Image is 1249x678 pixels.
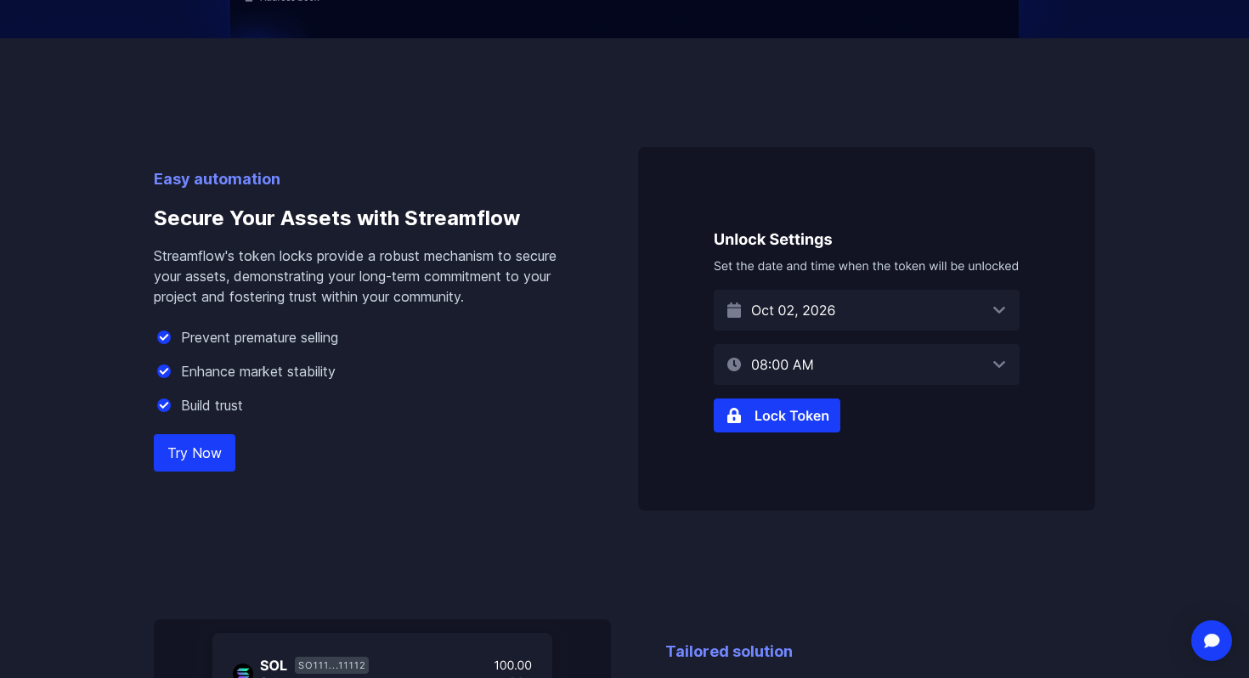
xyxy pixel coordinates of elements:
[638,147,1095,511] img: Secure Your Assets with Streamflow
[665,640,1095,664] p: Tailored solution
[181,361,336,381] p: Enhance market stability
[154,246,584,307] p: Streamflow's token locks provide a robust mechanism to secure your assets, demonstrating your lon...
[181,327,338,347] p: Prevent premature selling
[181,395,243,415] p: Build trust
[154,167,584,191] p: Easy automation
[154,191,584,246] h3: Secure Your Assets with Streamflow
[154,434,235,472] a: Try Now
[1191,620,1232,661] div: Open Intercom Messenger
